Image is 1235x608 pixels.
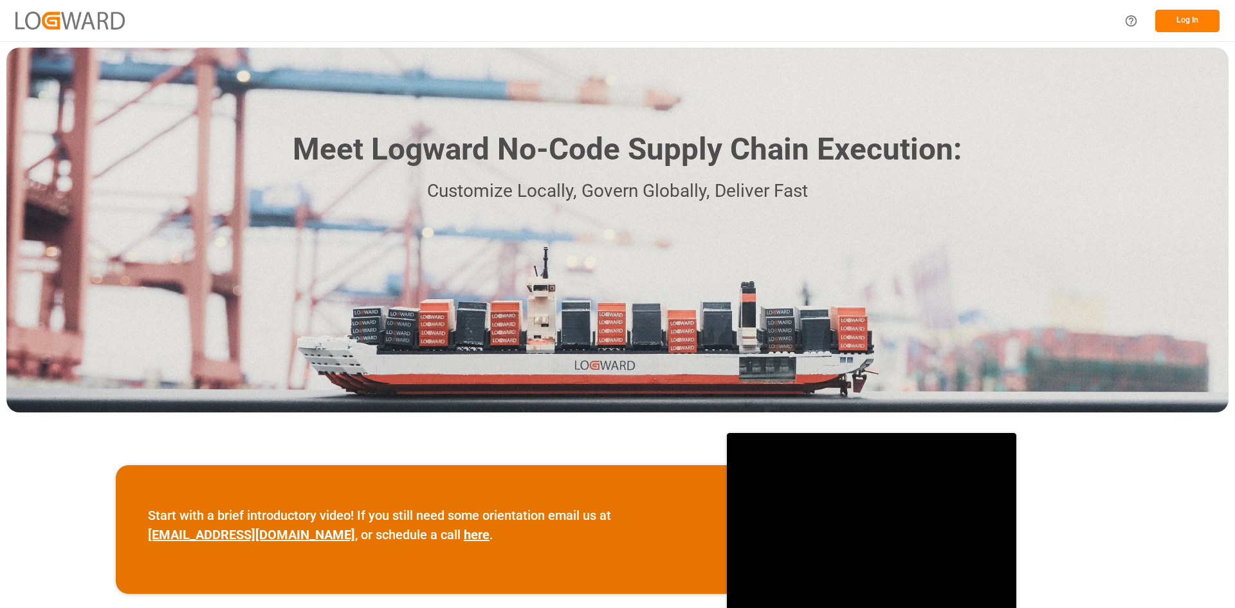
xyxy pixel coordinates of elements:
img: Logward_new_orange.png [15,12,125,29]
a: [EMAIL_ADDRESS][DOMAIN_NAME] [148,527,355,542]
p: Customize Locally, Govern Globally, Deliver Fast [273,177,962,206]
a: here [464,527,489,542]
button: Log In [1155,10,1220,32]
h1: Meet Logward No-Code Supply Chain Execution: [293,127,962,172]
p: Start with a brief introductory video! If you still need some orientation email us at , or schedu... [148,506,695,544]
button: Help Center [1117,6,1146,35]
